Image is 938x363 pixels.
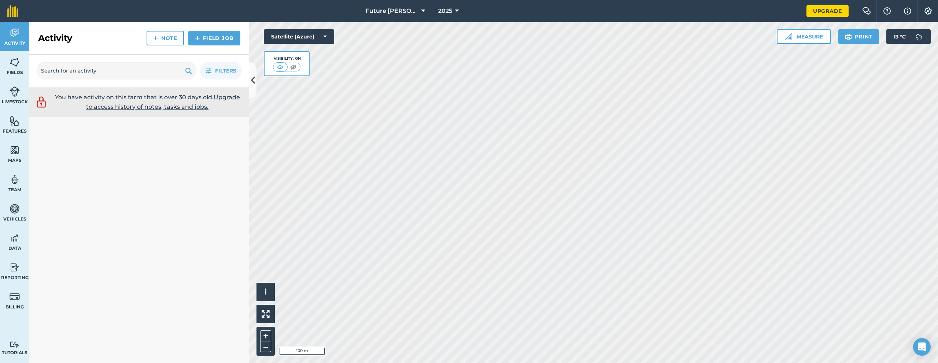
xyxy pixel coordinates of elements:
[260,330,271,341] button: +
[862,7,871,15] img: Two speech bubbles overlapping with the left bubble in the forefront
[913,338,931,356] div: Open Intercom Messenger
[7,5,18,17] img: fieldmargin Logo
[289,63,298,71] img: svg+xml;base64,PHN2ZyB4bWxucz0iaHR0cDovL3d3dy53My5vcmcvMjAwMC9zdmciIHdpZHRoPSI1MCIgaGVpZ2h0PSI0MC...
[260,341,271,352] button: –
[200,62,242,79] button: Filters
[10,174,20,185] img: svg+xml;base64,PD94bWwgdmVyc2lvbj0iMS4wIiBlbmNvZGluZz0idXRmLTgiPz4KPCEtLSBHZW5lcmF0b3I6IEFkb2JlIE...
[904,7,911,15] img: svg+xml;base64,PHN2ZyB4bWxucz0iaHR0cDovL3d3dy53My5vcmcvMjAwMC9zdmciIHdpZHRoPSIxNyIgaGVpZ2h0PSIxNy...
[38,32,72,44] h2: Activity
[153,34,158,42] img: svg+xml;base64,PHN2ZyB4bWxucz0iaHR0cDovL3d3dy53My5vcmcvMjAwMC9zdmciIHdpZHRoPSIxNCIgaGVpZ2h0PSIyNC...
[785,33,792,40] img: Ruler icon
[188,31,240,45] a: Field Job
[273,56,301,62] div: Visibility: On
[10,233,20,244] img: svg+xml;base64,PD94bWwgdmVyc2lvbj0iMS4wIiBlbmNvZGluZz0idXRmLTgiPz4KPCEtLSBHZW5lcmF0b3I6IEFkb2JlIE...
[10,57,20,68] img: svg+xml;base64,PHN2ZyB4bWxucz0iaHR0cDovL3d3dy53My5vcmcvMjAwMC9zdmciIHdpZHRoPSI1NiIgaGVpZ2h0PSI2MC...
[265,287,267,296] span: i
[10,341,20,348] img: svg+xml;base64,PD94bWwgdmVyc2lvbj0iMS4wIiBlbmNvZGluZz0idXRmLTgiPz4KPCEtLSBHZW5lcmF0b3I6IEFkb2JlIE...
[845,32,852,41] img: svg+xml;base64,PHN2ZyB4bWxucz0iaHR0cDovL3d3dy53My5vcmcvMjAwMC9zdmciIHdpZHRoPSIxOSIgaGVpZ2h0PSIyNC...
[912,29,926,44] img: svg+xml;base64,PD94bWwgdmVyc2lvbj0iMS4wIiBlbmNvZGluZz0idXRmLTgiPz4KPCEtLSBHZW5lcmF0b3I6IEFkb2JlIE...
[10,203,20,214] img: svg+xml;base64,PD94bWwgdmVyc2lvbj0iMS4wIiBlbmNvZGluZz0idXRmLTgiPz4KPCEtLSBHZW5lcmF0b3I6IEFkb2JlIE...
[366,7,418,15] span: Future [PERSON_NAME]'s Run
[185,66,192,75] img: svg+xml;base64,PHN2ZyB4bWxucz0iaHR0cDovL3d3dy53My5vcmcvMjAwMC9zdmciIHdpZHRoPSIxOSIgaGVpZ2h0PSIyNC...
[886,29,931,44] button: 13 °C
[276,63,285,71] img: svg+xml;base64,PHN2ZyB4bWxucz0iaHR0cDovL3d3dy53My5vcmcvMjAwMC9zdmciIHdpZHRoPSI1MCIgaGVpZ2h0PSI0MC...
[777,29,831,44] button: Measure
[924,7,933,15] img: A cog icon
[10,27,20,38] img: svg+xml;base64,PD94bWwgdmVyc2lvbj0iMS4wIiBlbmNvZGluZz0idXRmLTgiPz4KPCEtLSBHZW5lcmF0b3I6IEFkb2JlIE...
[264,29,334,44] button: Satellite (Azure)
[838,29,879,44] button: Print
[438,7,452,15] span: 2025
[147,31,184,45] a: Note
[256,283,275,301] button: i
[10,145,20,156] img: svg+xml;base64,PHN2ZyB4bWxucz0iaHR0cDovL3d3dy53My5vcmcvMjAwMC9zdmciIHdpZHRoPSI1NiIgaGVpZ2h0PSI2MC...
[262,310,270,318] img: Four arrows, one pointing top left, one top right, one bottom right and the last bottom left
[51,93,244,111] p: You have activity on this farm that is over 30 days old.
[10,291,20,302] img: svg+xml;base64,PD94bWwgdmVyc2lvbj0iMS4wIiBlbmNvZGluZz0idXRmLTgiPz4KPCEtLSBHZW5lcmF0b3I6IEFkb2JlIE...
[883,7,891,15] img: A question mark icon
[10,115,20,126] img: svg+xml;base64,PHN2ZyB4bWxucz0iaHR0cDovL3d3dy53My5vcmcvMjAwMC9zdmciIHdpZHRoPSI1NiIgaGVpZ2h0PSI2MC...
[10,262,20,273] img: svg+xml;base64,PD94bWwgdmVyc2lvbj0iMS4wIiBlbmNvZGluZz0idXRmLTgiPz4KPCEtLSBHZW5lcmF0b3I6IEFkb2JlIE...
[806,5,849,17] a: Upgrade
[215,67,236,75] span: Filters
[35,95,48,109] img: svg+xml;base64,PD94bWwgdmVyc2lvbj0iMS4wIiBlbmNvZGluZz0idXRmLTgiPz4KPCEtLSBHZW5lcmF0b3I6IEFkb2JlIE...
[10,86,20,97] img: svg+xml;base64,PD94bWwgdmVyc2lvbj0iMS4wIiBlbmNvZGluZz0idXRmLTgiPz4KPCEtLSBHZW5lcmF0b3I6IEFkb2JlIE...
[86,94,240,110] a: Upgrade to access history of notes, tasks and jobs.
[894,29,906,44] span: 13 ° C
[195,34,200,42] img: svg+xml;base64,PHN2ZyB4bWxucz0iaHR0cDovL3d3dy53My5vcmcvMjAwMC9zdmciIHdpZHRoPSIxNCIgaGVpZ2h0PSIyNC...
[37,62,196,79] input: Search for an activity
